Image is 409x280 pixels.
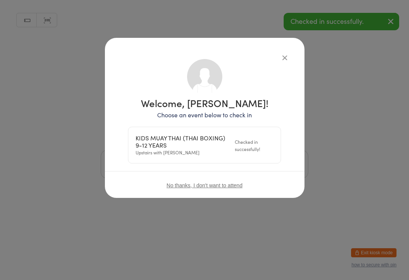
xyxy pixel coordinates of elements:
[136,134,230,156] div: Upstairs with [PERSON_NAME]
[136,134,230,149] div: KIDS MUAY THAI (THAI BOXING) 9-12 YEARS
[128,110,281,119] p: Choose an event below to check in
[128,98,281,108] h1: Welcome, [PERSON_NAME]!
[187,59,222,94] img: no_photo.png
[235,138,273,152] div: Checked in successfully!
[167,182,242,188] button: No thanks, I don't want to attend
